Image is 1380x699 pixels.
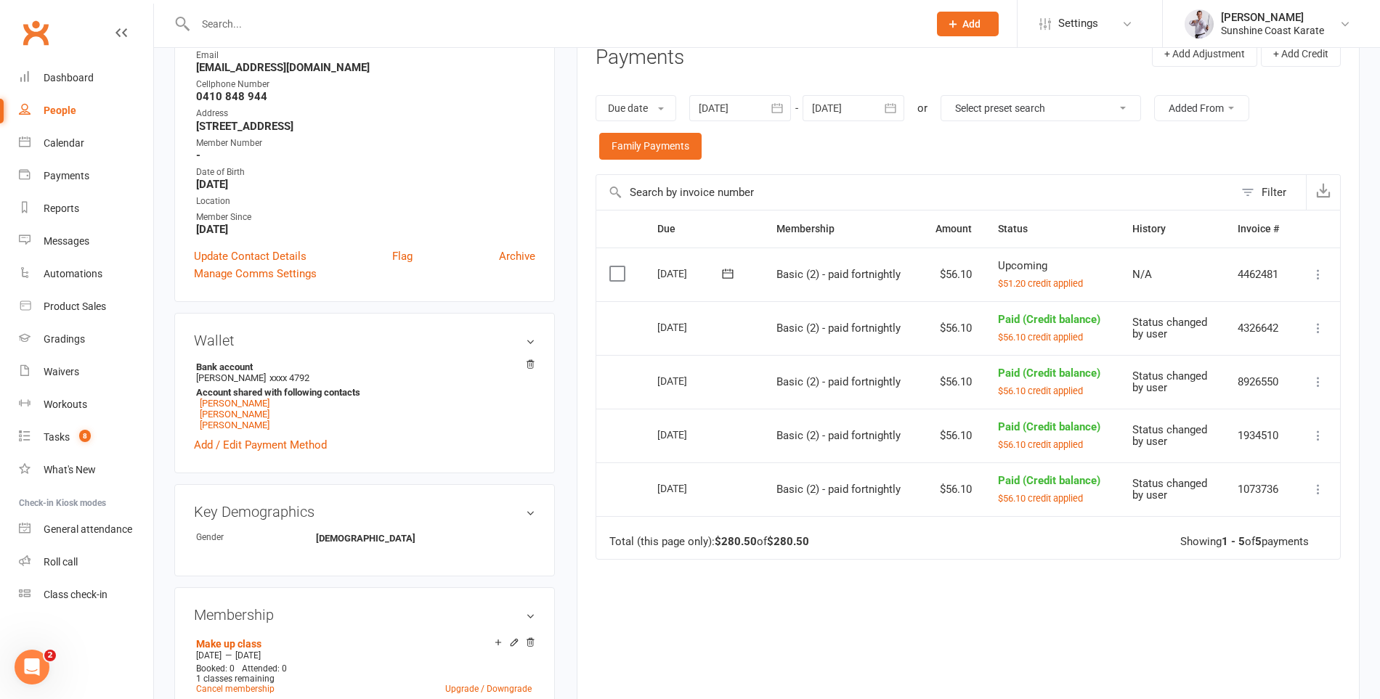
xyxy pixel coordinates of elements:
[763,210,920,248] th: Membership
[985,210,1119,248] th: Status
[19,62,153,94] a: Dashboard
[657,316,724,338] div: [DATE]
[644,210,764,248] th: Due
[196,387,528,398] strong: Account shared with following contacts
[776,322,901,335] span: Basic (2) - paid fortnightly
[194,265,317,282] a: Manage Comms Settings
[1222,535,1245,548] strong: 1 - 5
[998,439,1083,450] small: $56.10 credit applied
[194,332,535,348] h3: Wallet
[196,136,535,150] div: Member Number
[920,248,986,301] td: $56.10
[715,535,757,548] strong: $280.50
[998,474,1100,487] span: Paid (Credit balance)
[1261,41,1341,67] button: + Add Credit
[1225,210,1295,248] th: Invoice #
[192,650,535,661] div: —
[196,178,535,191] strong: [DATE]
[196,650,222,661] span: [DATE]
[998,332,1083,343] small: $56.10 credit applied
[776,268,901,281] span: Basic (2) - paid fortnightly
[19,290,153,323] a: Product Sales
[44,105,76,116] div: People
[19,127,153,160] a: Calendar
[19,356,153,388] a: Waivers
[657,369,724,392] div: [DATE]
[44,301,106,312] div: Product Sales
[998,420,1100,433] span: Paid (Credit balance)
[392,248,413,265] a: Flag
[196,107,535,120] div: Address
[242,663,287,674] span: Attended: 0
[44,650,56,661] span: 2
[776,429,901,442] span: Basic (2) - paid fortnightly
[1152,41,1257,67] button: + Add Adjustment
[1262,184,1286,201] div: Filter
[44,464,96,475] div: What's New
[191,14,918,34] input: Search...
[1180,536,1309,548] div: Showing of payments
[19,388,153,421] a: Workouts
[19,323,153,356] a: Gradings
[17,15,54,51] a: Clubworx
[19,94,153,127] a: People
[1185,9,1214,38] img: thumb_image1623729628.png
[767,535,809,548] strong: $280.50
[19,546,153,579] a: Roll call
[44,333,85,345] div: Gradings
[1221,24,1324,37] div: Sunshine Coast Karate
[998,277,1083,290] button: $51.20 credit applied
[19,160,153,192] a: Payments
[599,133,702,159] a: Family Payments
[657,423,724,446] div: [DATE]
[196,223,535,236] strong: [DATE]
[194,359,535,433] li: [PERSON_NAME]
[196,684,275,694] a: Cancel membership
[19,454,153,486] a: What's New
[44,203,79,214] div: Reports
[920,210,986,248] th: Amount
[44,431,70,443] div: Tasks
[316,533,415,544] strong: [DEMOGRAPHIC_DATA]
[1132,316,1207,341] span: Status changed by user
[998,331,1083,343] button: $56.10 credit applied
[657,262,724,285] div: [DATE]
[15,650,49,684] iframe: Intercom live chat
[200,398,269,409] a: [PERSON_NAME]
[79,430,91,442] span: 8
[19,192,153,225] a: Reports
[196,210,535,224] div: Member Since
[776,483,901,496] span: Basic (2) - paid fortnightly
[1234,175,1306,210] button: Filter
[1225,409,1295,462] td: 1934510
[194,504,535,520] h3: Key Demographics
[445,684,532,694] a: Upgrade / Downgrade
[44,268,102,279] div: Automations
[998,259,1047,272] span: Upcoming
[920,355,986,409] td: $56.10
[196,663,235,674] span: Booked: 0
[196,638,261,650] a: Make up class
[196,674,275,684] span: 1 classes remaining
[44,523,132,535] div: General attendance
[44,235,89,247] div: Messages
[19,579,153,611] a: Class kiosk mode
[998,278,1083,289] small: $51.20 credit applied
[1132,268,1152,281] span: N/A
[920,409,986,462] td: $56.10
[1225,248,1295,301] td: 4462481
[196,49,535,62] div: Email
[196,120,535,133] strong: [STREET_ADDRESS]
[235,650,261,661] span: [DATE]
[196,531,316,544] div: Gender
[998,367,1100,380] span: Paid (Credit balance)
[196,90,535,103] strong: 0410 848 944
[1225,355,1295,409] td: 8926550
[196,165,535,179] div: Date of Birth
[998,385,1083,397] button: $56.10 credit applied
[194,248,307,265] a: Update Contact Details
[196,78,535,91] div: Cellphone Number
[44,589,107,600] div: Class check-in
[917,99,928,117] div: or
[1154,95,1249,121] button: Added From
